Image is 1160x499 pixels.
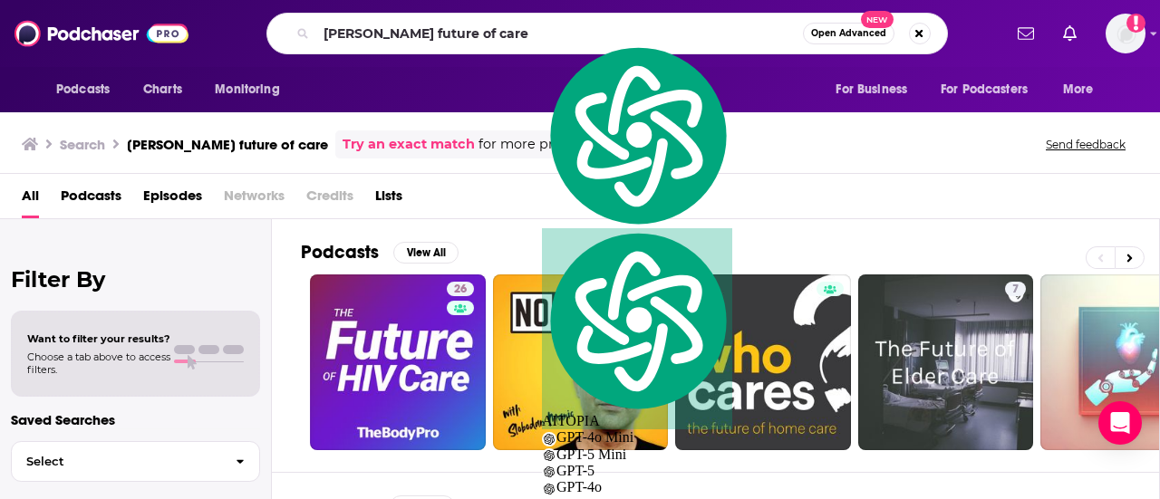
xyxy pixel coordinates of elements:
span: For Podcasters [941,77,1028,102]
img: Podchaser - Follow, Share and Rate Podcasts [14,16,188,51]
img: logo.svg [542,228,732,414]
button: open menu [823,72,930,107]
a: 7 [858,274,1034,450]
span: 7 [1012,281,1019,299]
h3: [PERSON_NAME] future of care [127,136,328,153]
svg: Add a profile image [1126,14,1145,33]
a: PodcastsView All [301,241,459,264]
button: open menu [202,72,303,107]
a: Try an exact match [343,134,475,155]
span: Logged in as Ashley_Beenen [1106,14,1145,53]
span: Want to filter your results? [27,332,170,345]
a: 38 [493,274,669,450]
button: Open AdvancedNew [803,23,894,44]
button: open menu [929,72,1054,107]
p: Saved Searches [11,411,260,428]
img: gpt-black.svg [542,482,556,496]
a: Podcasts [61,181,121,218]
button: View All [393,242,459,264]
div: AITOPIA [542,228,732,430]
h3: Search [60,136,105,153]
a: Charts [131,72,193,107]
img: gpt-black.svg [542,432,556,446]
button: open menu [1050,72,1116,107]
span: Choose a tab above to access filters. [27,350,170,376]
img: logo.svg [542,43,732,228]
span: Charts [143,77,182,102]
span: Open Advanced [811,29,886,38]
div: GPT-4o [542,479,732,495]
span: for more precise results [478,134,635,155]
img: User Profile [1106,14,1145,53]
span: Networks [224,181,285,218]
a: 7 [1005,282,1026,296]
img: gpt-black.svg [542,448,556,463]
span: Credits [306,181,353,218]
span: Monitoring [215,77,279,102]
div: GPT-5 Mini [542,446,732,463]
button: Send feedback [1040,137,1131,152]
div: GPT-5 [542,463,732,479]
img: gpt-black.svg [542,465,556,479]
span: Podcasts [56,77,110,102]
h2: Podcasts [301,241,379,264]
span: Select [12,456,221,467]
h2: Filter By [11,266,260,293]
input: Search podcasts, credits, & more... [316,19,803,48]
a: 26 [447,282,474,296]
a: 26 [310,274,486,450]
div: GPT-4o Mini [542,429,732,446]
a: All [22,181,39,218]
span: 26 [454,281,467,299]
a: Lists [375,181,402,218]
span: More [1063,77,1094,102]
a: Show notifications dropdown [1010,18,1041,49]
button: Show profile menu [1106,14,1145,53]
a: Show notifications dropdown [1056,18,1084,49]
div: Open Intercom Messenger [1098,401,1142,445]
span: New [861,11,894,28]
div: Search podcasts, credits, & more... [266,13,948,54]
button: open menu [43,72,133,107]
a: Episodes [143,181,202,218]
button: Select [11,441,260,482]
span: For Business [836,77,907,102]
